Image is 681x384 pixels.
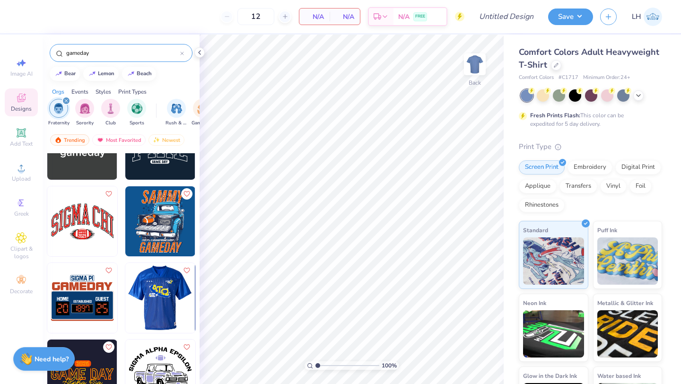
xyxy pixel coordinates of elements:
div: Newest [148,134,184,146]
button: filter button [166,99,187,127]
button: Like [181,341,192,353]
span: FREE [415,13,425,20]
span: Add Text [10,140,33,148]
div: lemon [98,71,114,76]
div: Styles [96,87,111,96]
span: Clipart & logos [5,245,38,260]
span: Minimum Order: 24 + [583,74,630,82]
strong: Fresh Prints Flash: [530,112,580,119]
div: filter for Fraternity [48,99,70,127]
div: Events [71,87,88,96]
div: Foil [629,179,652,193]
span: Game Day [192,120,213,127]
span: LH [632,11,641,22]
a: LH [632,8,662,26]
span: Comfort Colors Adult Heavyweight T-Shirt [519,46,659,70]
button: beach [122,67,156,81]
strong: Need help? [35,355,69,364]
div: filter for Club [101,99,120,127]
button: Like [103,341,114,353]
img: Sports Image [131,103,142,114]
img: Game Day Image [197,103,208,114]
img: Standard [523,237,584,285]
img: Rush & Bid Image [171,103,182,114]
div: bear [64,71,76,76]
span: N/A [305,12,324,22]
div: filter for Rush & Bid [166,99,187,127]
img: ed9d113b-c40f-46b6-a4ef-fb87751e6ecb [125,263,195,333]
span: Greek [14,210,29,218]
button: Like [181,265,192,276]
span: N/A [398,12,410,22]
div: beach [137,71,152,76]
img: Sorority Image [79,103,90,114]
div: Orgs [52,87,64,96]
img: Back [465,55,484,74]
span: Metallic & Glitter Ink [597,298,653,308]
div: Screen Print [519,160,565,175]
input: – – [237,8,274,25]
img: e5360b05-4a5e-4150-91ab-1e3d01edb14c [125,186,195,256]
div: filter for Sports [127,99,146,127]
span: Image AI [10,70,33,78]
img: trend_line.gif [88,71,96,77]
button: bear [50,67,80,81]
img: trend_line.gif [55,71,62,77]
div: Embroidery [567,160,612,175]
span: Standard [523,225,548,235]
span: Sports [130,120,144,127]
button: Like [103,265,114,276]
img: Newest.gif [153,137,160,143]
span: Fraternity [48,120,70,127]
div: filter for Game Day [192,99,213,127]
div: Print Type [519,141,662,152]
input: Untitled Design [471,7,541,26]
button: filter button [75,99,94,127]
input: Try "Alpha" [65,48,180,58]
div: Trending [50,134,89,146]
button: lemon [83,67,119,81]
div: Applique [519,179,557,193]
div: Rhinestones [519,198,565,212]
img: e545f339-6f60-4b85-af88-02105e4d1b9a [195,186,265,256]
img: trending.gif [54,137,62,143]
span: Rush & Bid [166,120,187,127]
img: Club Image [105,103,116,114]
span: Water based Ink [597,371,641,381]
div: Transfers [559,179,597,193]
img: Puff Ink [597,237,658,285]
span: Designs [11,105,32,113]
button: filter button [192,99,213,127]
div: Vinyl [600,179,627,193]
img: 8ee854b5-9694-4a24-bd9e-2ec66fe5e4b1 [47,263,117,333]
span: # C1717 [559,74,578,82]
span: Puff Ink [597,225,617,235]
img: d785bc8c-e494-442f-a2cd-779bc68bd5a8 [117,186,187,256]
span: Glow in the Dark Ink [523,371,577,381]
img: trend_line.gif [127,71,135,77]
div: This color can be expedited for 5 day delivery. [530,111,646,128]
button: Save [548,9,593,25]
span: Sorority [76,120,94,127]
button: filter button [101,99,120,127]
img: 80b51447-3fd5-4867-9830-865034cf7a27 [195,263,265,333]
img: Fraternity Image [53,103,64,114]
img: Neon Ink [523,310,584,358]
button: filter button [48,99,70,127]
div: Print Types [118,87,147,96]
button: filter button [127,99,146,127]
img: most_fav.gif [96,137,104,143]
div: Digital Print [615,160,661,175]
img: Lily Huttenstine [644,8,662,26]
span: Neon Ink [523,298,546,308]
span: Upload [12,175,31,183]
button: Like [103,188,114,200]
img: 79dd4bec-d8e8-43c0-a27f-52a7efef40f4 [47,186,117,256]
img: 76c61f02-1eb4-40d3-b589-b1f913ea12b3 [117,263,187,333]
span: Decorate [10,288,33,295]
span: 100 % [382,361,397,370]
span: Club [105,120,116,127]
div: Back [469,79,481,87]
button: Like [181,188,192,200]
div: filter for Sorority [75,99,94,127]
